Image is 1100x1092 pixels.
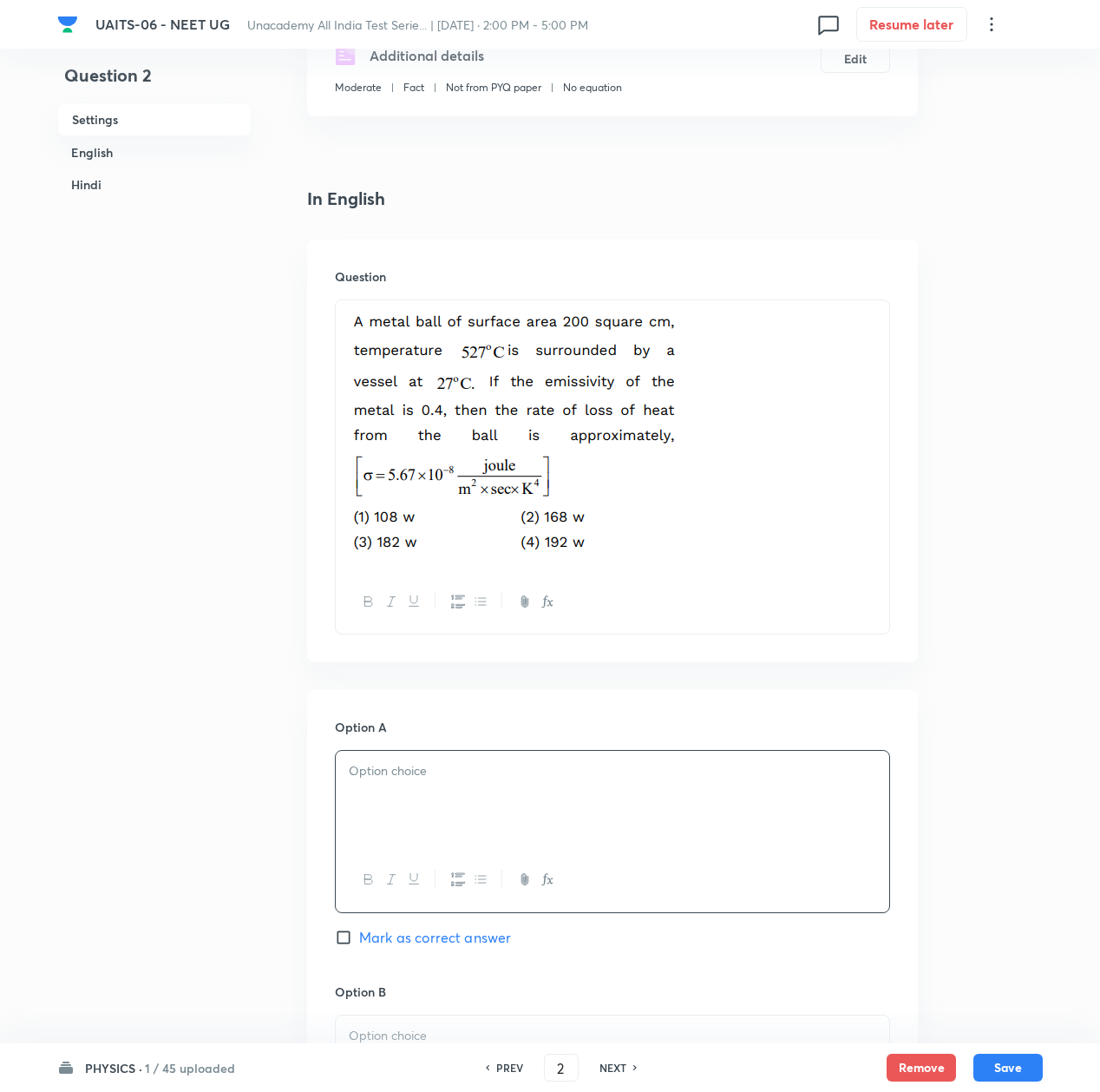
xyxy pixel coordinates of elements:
[335,267,890,286] h6: Question
[57,14,82,35] a: Company Logo
[145,1059,235,1077] h6: 1 / 45 uploaded
[887,1054,956,1082] button: Remove
[247,16,588,33] span: Unacademy All India Test Serie... | [DATE] · 2:00 PM - 5:00 PM
[349,311,681,555] img: 04-09-25-06:32:46-AM
[496,1060,523,1076] h6: PREV
[856,7,967,42] button: Resume later
[57,168,252,201] h6: Hindi
[57,62,252,102] h4: Question 2
[335,983,890,1001] h6: Option B
[57,136,252,168] h6: English
[85,1059,142,1077] h6: PHYSICS ·
[307,186,918,212] h4: In English
[599,1060,626,1076] h6: NEXT
[403,80,424,95] p: Fact
[335,80,382,95] p: Moderate
[446,80,541,95] p: Not from PYQ paper
[821,45,890,73] button: Edit
[359,927,511,948] span: Mark as correct answer
[973,1054,1043,1082] button: Save
[370,45,484,66] h5: Additional details
[563,80,622,95] p: No equation
[95,15,230,33] span: UAITS-06 - NEET UG
[57,14,78,35] img: Company Logo
[335,718,890,736] h6: Option A
[335,45,356,66] img: questionDetails.svg
[57,102,252,136] h6: Settings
